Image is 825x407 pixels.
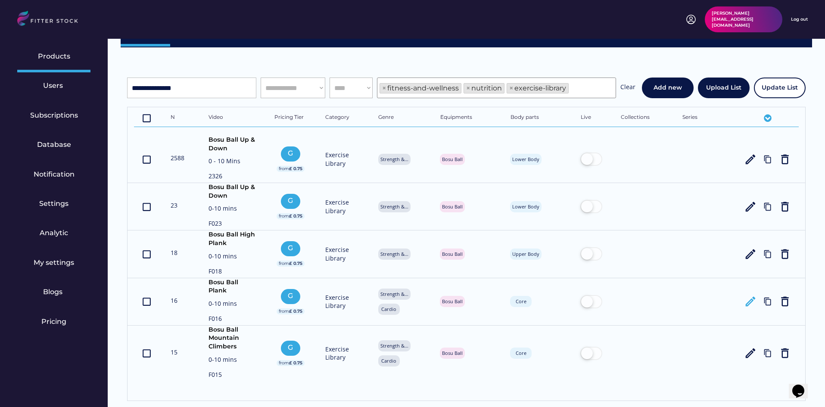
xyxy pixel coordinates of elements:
div: from [279,308,289,314]
div: 15 [171,348,190,357]
div: Bosu Ball Mountain Climbers [209,326,256,351]
button: crop_din [141,153,152,166]
text: crop_din [141,113,152,124]
text: edit [744,200,757,213]
div: Exercise Library [325,293,360,310]
div: Genre [378,114,421,122]
div: N [171,114,190,122]
button: delete_outline [778,347,791,360]
div: 0-10 mins [209,299,256,310]
iframe: chat widget [789,373,816,398]
div: 23 [171,201,190,210]
img: LOGO.svg [17,11,85,28]
button: delete_outline [778,200,791,213]
div: Bosu Ball [442,156,463,162]
button: edit [744,295,757,308]
button: delete_outline [778,248,791,261]
div: £ 0.75 [289,308,302,314]
div: Core [512,350,529,356]
div: Pricing Tier [274,114,307,122]
div: Equipments [440,114,492,122]
div: G [283,196,298,205]
div: Notification [34,170,75,179]
div: F015 [209,370,256,381]
button: edit [744,347,757,360]
div: £ 0.75 [289,261,302,267]
div: Settings [39,199,68,208]
div: Bosu Ball [442,251,463,257]
div: Exercise Library [325,151,360,168]
div: Lower Body [512,156,539,162]
text: crop_din [141,249,152,259]
div: Pricing [41,317,66,326]
div: Strength &... [380,203,408,210]
div: from [279,360,289,366]
span: × [466,85,470,92]
div: Series [682,114,725,122]
div: 0 - 10 Mins [209,157,256,168]
span: × [509,85,514,92]
div: Bosu Ball Plank [209,278,256,295]
span: × [382,85,386,92]
div: Products [38,52,70,61]
button: Add new [642,78,694,98]
li: fitness-and-wellness [380,83,461,93]
button: edit [744,248,757,261]
div: Upper Body [512,251,539,257]
div: Cardio [380,357,398,364]
div: Subscriptions [30,111,78,120]
button: delete_outline [778,153,791,166]
img: profile-circle.svg [686,14,696,25]
div: F023 [209,219,256,230]
div: Exercise Library [325,345,360,362]
div: Bosu Ball Up & Down [209,136,256,152]
div: from [279,166,289,172]
div: Analytic [40,228,68,238]
text: crop_din [141,296,152,307]
div: Body parts [511,114,562,122]
div: Strength &... [380,156,408,162]
div: Lower Body [512,203,539,210]
div: Strength &... [380,291,408,297]
button: crop_din [141,295,152,308]
div: Bosu Ball [442,203,463,210]
div: My settings [34,258,74,267]
div: 18 [171,249,190,257]
div: 0-10 mins [209,355,256,366]
div: Collections [621,114,664,122]
button: crop_din [141,347,152,360]
div: Cardio [380,306,398,312]
div: Users [43,81,65,90]
div: £ 0.75 [289,360,302,366]
button: Upload List [698,78,750,98]
div: 2326 [209,172,256,183]
div: Bosu Ball Up & Down [209,183,256,200]
div: 0-10 mins [209,204,256,215]
div: Strength &... [380,251,408,257]
li: nutrition [464,83,504,93]
div: G [283,343,298,352]
div: 2588 [171,154,190,162]
div: 0-10 mins [209,252,256,263]
div: Clear [620,83,635,93]
div: G [283,291,298,301]
button: delete_outline [778,295,791,308]
div: £ 0.75 [289,166,302,172]
div: F016 [209,314,256,325]
button: edit [744,153,757,166]
div: G [283,243,298,253]
text: crop_din [141,201,152,212]
div: Database [37,140,71,149]
div: Category [325,114,360,122]
button: crop_din [141,248,152,261]
div: F018 [209,267,256,278]
div: Bosu Ball [442,350,463,356]
div: Live [581,114,602,122]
